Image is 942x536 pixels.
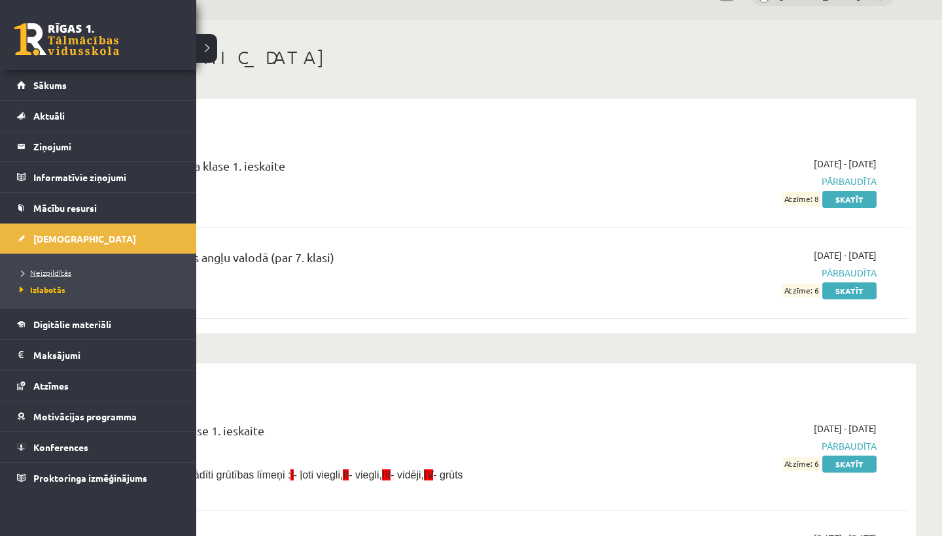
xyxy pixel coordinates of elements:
span: [DATE] - [DATE] [814,248,877,262]
div: Diagnostikas darbs angļu valodā (par 7. klasi) [98,248,610,273]
a: Sākums [17,70,180,100]
a: Neizpildītās [16,267,183,278]
a: Skatīt [822,456,877,473]
span: Motivācijas programma [33,410,137,422]
span: IV [424,469,433,480]
span: III [382,469,391,480]
span: [DEMOGRAPHIC_DATA] [33,233,136,244]
legend: Maksājumi [33,340,180,370]
a: Konferences [17,432,180,462]
a: Skatīt [822,191,877,208]
a: Informatīvie ziņojumi [17,162,180,192]
legend: Ziņojumi [33,131,180,161]
a: Rīgas 1. Tālmācības vidusskola [14,23,119,56]
a: Digitālie materiāli [17,309,180,339]
span: Izlabotās [16,284,65,295]
a: Skatīt [822,282,877,299]
span: Pārbaudīta [630,175,877,188]
span: I [290,469,293,480]
a: [DEMOGRAPHIC_DATA] [17,224,180,254]
a: Proktoringa izmēģinājums [17,463,180,493]
span: Neizpildītās [16,267,71,278]
a: Atzīmes [17,371,180,401]
span: Mācību resursi [33,202,97,214]
div: Bioloģija JK 8.a klase 1. ieskaite [98,422,610,446]
a: Izlabotās [16,284,183,295]
span: II [343,469,349,480]
span: Pie uzdevumiem norādīti grūtības līmeņi : - ļoti viegli, - viegli, - vidēji, - grūts [98,469,463,480]
a: Mācību resursi [17,193,180,223]
span: [DATE] - [DATE] [814,422,877,435]
span: Konferences [33,441,88,453]
span: Atzīme: 8 [782,192,820,206]
span: Atzīme: 6 [782,284,820,297]
span: Atzīmes [33,380,69,392]
a: Ziņojumi [17,131,180,161]
span: Digitālie materiāli [33,318,111,330]
span: [DATE] - [DATE] [814,157,877,171]
span: Proktoringa izmēģinājums [33,472,147,484]
a: Aktuāli [17,101,180,131]
legend: Informatīvie ziņojumi [33,162,180,192]
span: Pārbaudīta [630,439,877,453]
span: Atzīme: 6 [782,457,820,471]
a: Motivācijas programma [17,401,180,431]
span: Aktuāli [33,110,65,122]
span: Pārbaudīta [630,266,877,280]
span: Sākums [33,79,67,91]
a: Maksājumi [17,340,180,370]
div: Angļu valoda JK 8.a klase 1. ieskaite [98,157,610,181]
h1: [DEMOGRAPHIC_DATA] [78,46,916,69]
